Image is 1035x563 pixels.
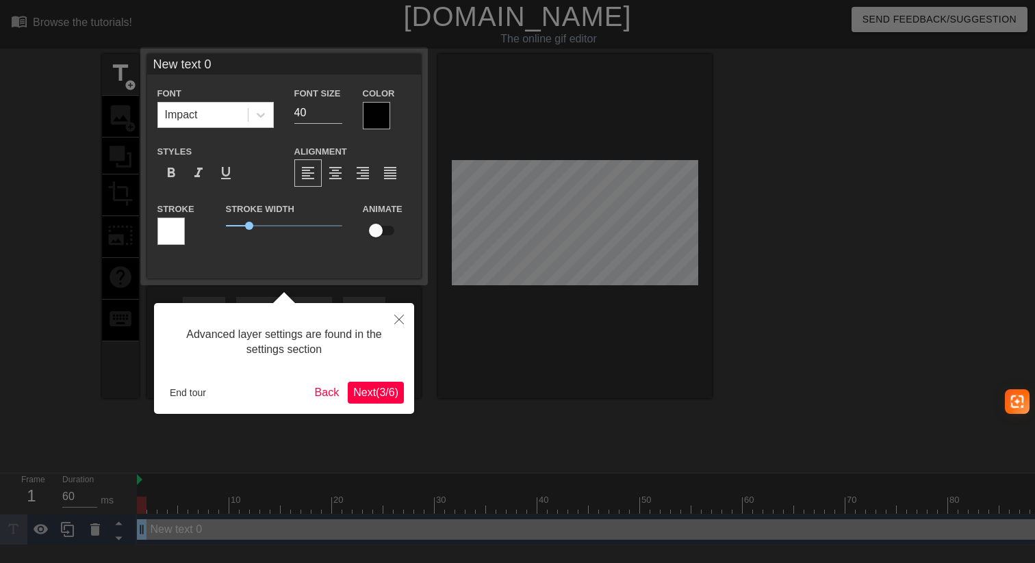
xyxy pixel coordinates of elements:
button: Back [309,382,345,404]
div: Advanced layer settings are found in the settings section [164,313,404,371]
button: End tour [164,382,212,403]
span: Next ( 3 / 6 ) [353,387,398,398]
button: Next [348,382,404,404]
button: Close [384,303,414,335]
